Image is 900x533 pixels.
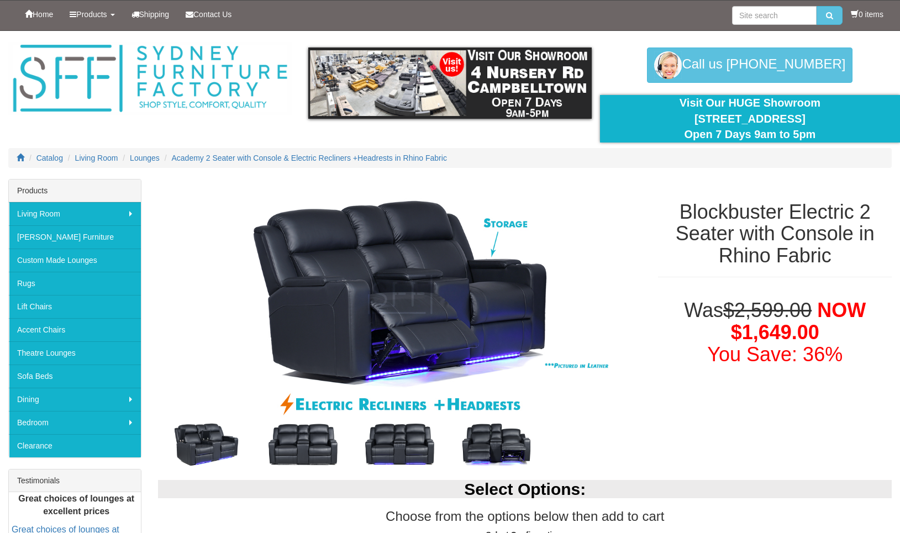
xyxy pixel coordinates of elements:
[17,1,61,28] a: Home
[9,388,141,411] a: Dining
[172,154,447,162] a: Academy 2 Seater with Console & Electric Recliners +Headrests in Rhino Fabric
[61,1,123,28] a: Products
[308,48,592,119] img: showroom.gif
[130,154,160,162] a: Lounges
[851,9,883,20] li: 0 items
[193,10,231,19] span: Contact Us
[464,480,586,498] b: Select Options:
[139,10,170,19] span: Shipping
[9,272,141,295] a: Rugs
[9,249,141,272] a: Custom Made Lounges
[9,318,141,341] a: Accent Chairs
[76,10,107,19] span: Products
[8,42,292,115] img: Sydney Furniture Factory
[177,1,240,28] a: Contact Us
[9,180,141,202] div: Products
[9,341,141,365] a: Theatre Lounges
[9,202,141,225] a: Living Room
[36,154,63,162] a: Catalog
[18,494,134,516] b: Great choices of lounges at excellent prices
[608,95,892,143] div: Visit Our HUGE Showroom [STREET_ADDRESS] Open 7 Days 9am to 5pm
[9,411,141,434] a: Bedroom
[707,343,843,366] font: You Save: 36%
[658,299,892,365] h1: Was
[123,1,178,28] a: Shipping
[9,469,141,492] div: Testimonials
[9,295,141,318] a: Lift Chairs
[75,154,118,162] a: Living Room
[723,299,812,321] del: $2,599.00
[9,434,141,457] a: Clearance
[158,509,892,524] h3: Choose from the options below then add to cart
[658,201,892,267] h1: Blockbuster Electric 2 Seater with Console in Rhino Fabric
[731,299,866,344] span: NOW $1,649.00
[9,225,141,249] a: [PERSON_NAME] Furniture
[732,6,817,25] input: Site search
[33,10,53,19] span: Home
[9,365,141,388] a: Sofa Beds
